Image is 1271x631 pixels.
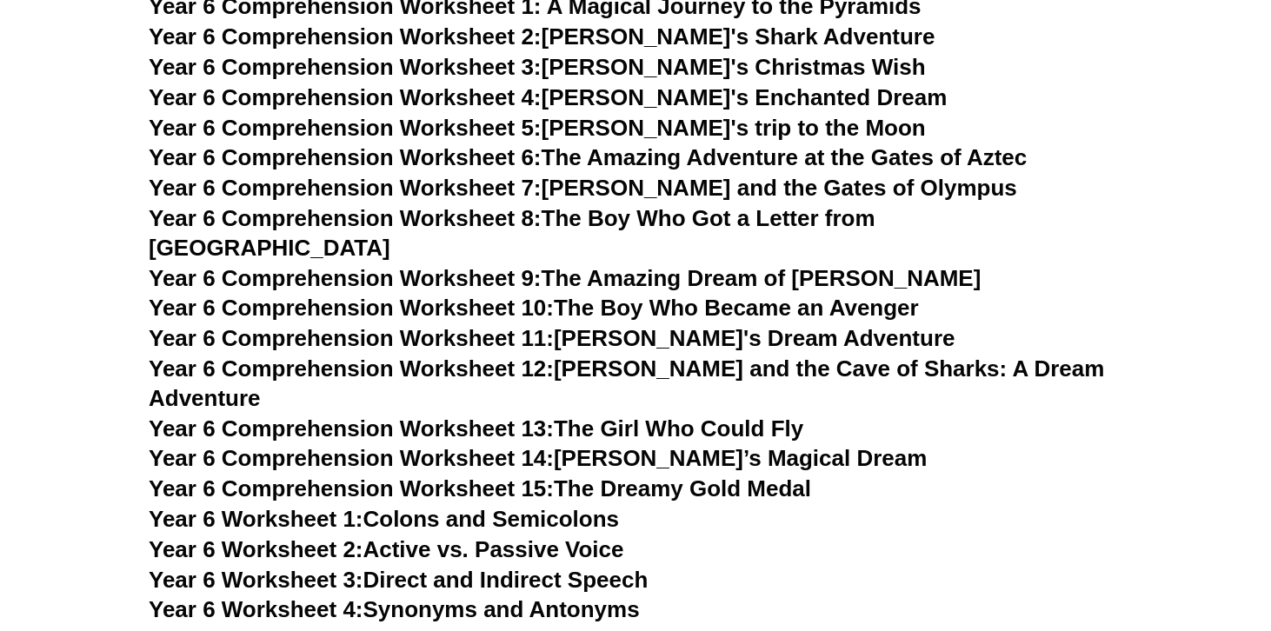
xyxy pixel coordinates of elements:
a: Year 6 Comprehension Worksheet 14:[PERSON_NAME]’s Magical Dream [149,445,927,471]
span: Year 6 Worksheet 2: [149,536,363,562]
span: Year 6 Comprehension Worksheet 12: [149,355,554,382]
span: Year 6 Comprehension Worksheet 6: [149,144,542,170]
span: Year 6 Comprehension Worksheet 15: [149,475,554,501]
a: Year 6 Worksheet 2:Active vs. Passive Voice [149,536,623,562]
span: Year 6 Comprehension Worksheet 4: [149,84,542,110]
span: Year 6 Worksheet 1: [149,506,363,532]
a: Year 6 Comprehension Worksheet 6:The Amazing Adventure at the Gates of Aztec [149,144,1027,170]
a: Year 6 Comprehension Worksheet 10:The Boy Who Became an Avenger [149,295,919,321]
span: Year 6 Comprehension Worksheet 13: [149,415,554,442]
a: Year 6 Comprehension Worksheet 11:[PERSON_NAME]'s Dream Adventure [149,325,955,351]
a: Year 6 Comprehension Worksheet 4:[PERSON_NAME]'s Enchanted Dream [149,84,947,110]
span: Year 6 Comprehension Worksheet 14: [149,445,554,471]
span: Year 6 Comprehension Worksheet 10: [149,295,554,321]
span: Year 6 Comprehension Worksheet 3: [149,54,542,80]
span: Year 6 Comprehension Worksheet 8: [149,205,542,231]
span: Year 6 Comprehension Worksheet 11: [149,325,554,351]
iframe: Chat Widget [973,435,1271,631]
a: Year 6 Worksheet 1:Colons and Semicolons [149,506,619,532]
span: Year 6 Comprehension Worksheet 9: [149,265,542,291]
span: Year 6 Comprehension Worksheet 7: [149,175,542,201]
a: Year 6 Comprehension Worksheet 7:[PERSON_NAME] and the Gates of Olympus [149,175,1017,201]
span: Year 6 Comprehension Worksheet 5: [149,115,542,141]
span: Year 6 Comprehension Worksheet 2: [149,23,542,50]
a: Year 6 Comprehension Worksheet 8:The Boy Who Got a Letter from [GEOGRAPHIC_DATA] [149,205,875,261]
span: Year 6 Worksheet 4: [149,596,363,622]
a: Year 6 Comprehension Worksheet 2:[PERSON_NAME]'s Shark Adventure [149,23,935,50]
a: Year 6 Worksheet 4:Synonyms and Antonyms [149,596,640,622]
a: Year 6 Comprehension Worksheet 15:The Dreamy Gold Medal [149,475,811,501]
a: Year 6 Comprehension Worksheet 13:The Girl Who Could Fly [149,415,803,442]
span: Year 6 Worksheet 3: [149,567,363,593]
a: Year 6 Worksheet 3:Direct and Indirect Speech [149,567,648,593]
a: Year 6 Comprehension Worksheet 12:[PERSON_NAME] and the Cave of Sharks: A Dream Adventure [149,355,1104,411]
a: Year 6 Comprehension Worksheet 9:The Amazing Dream of [PERSON_NAME] [149,265,981,291]
a: Year 6 Comprehension Worksheet 3:[PERSON_NAME]'s Christmas Wish [149,54,926,80]
a: Year 6 Comprehension Worksheet 5:[PERSON_NAME]'s trip to the Moon [149,115,926,141]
